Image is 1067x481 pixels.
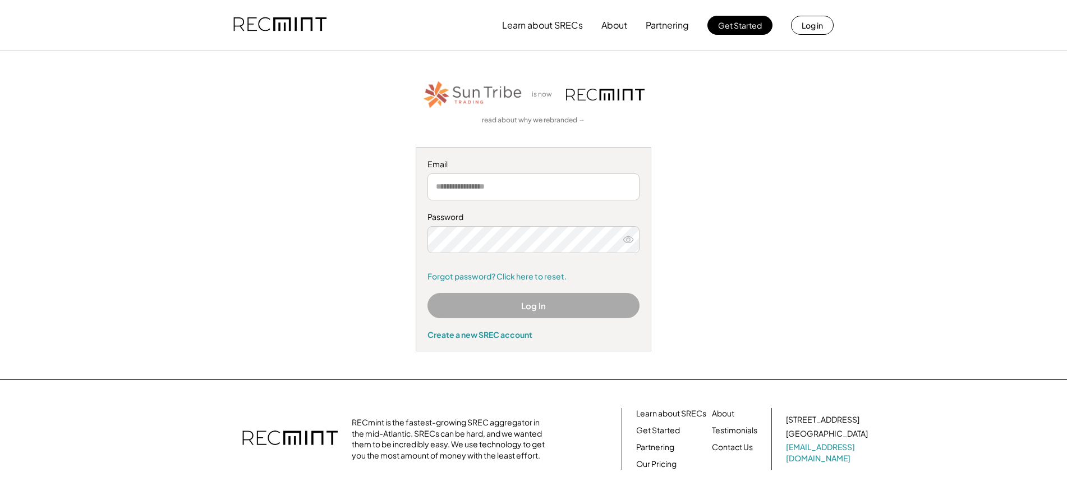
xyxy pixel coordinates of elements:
[422,79,523,110] img: STT_Horizontal_Logo%2B-%2BColor.png
[242,419,338,459] img: recmint-logotype%403x.png
[427,159,640,170] div: Email
[233,6,326,44] img: recmint-logotype%403x.png
[566,89,645,100] img: recmint-logotype%403x.png
[636,408,706,419] a: Learn about SRECs
[482,116,585,125] a: read about why we rebranded →
[712,408,734,419] a: About
[636,425,680,436] a: Get Started
[786,414,859,425] div: [STREET_ADDRESS]
[427,212,640,223] div: Password
[427,271,640,282] a: Forgot password? Click here to reset.
[707,16,772,35] button: Get Started
[636,442,674,453] a: Partnering
[786,442,870,464] a: [EMAIL_ADDRESS][DOMAIN_NAME]
[712,425,757,436] a: Testimonials
[791,16,834,35] button: Log in
[352,417,551,461] div: RECmint is the fastest-growing SREC aggregator in the mid-Atlantic. SRECs can be hard, and we wan...
[427,293,640,318] button: Log In
[786,428,868,439] div: [GEOGRAPHIC_DATA]
[601,14,627,36] button: About
[636,459,677,470] a: Our Pricing
[529,90,560,99] div: is now
[712,442,753,453] a: Contact Us
[646,14,689,36] button: Partnering
[502,14,583,36] button: Learn about SRECs
[427,329,640,340] div: Create a new SREC account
